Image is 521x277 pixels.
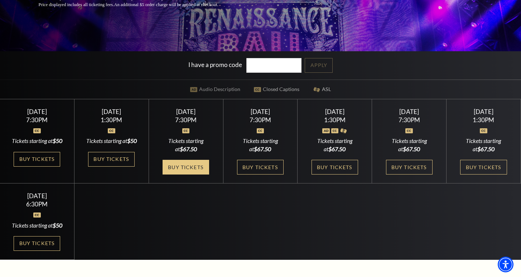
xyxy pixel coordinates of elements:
div: [DATE] [306,108,363,115]
div: [DATE] [83,108,140,115]
div: [DATE] [9,108,66,115]
div: [DATE] [455,108,512,115]
p: Price displayed includes all ticketing fees. [39,1,236,8]
span: $50 [127,137,137,144]
div: 7:30PM [9,117,66,123]
div: [DATE] [9,192,66,200]
span: $67.50 [477,145,495,152]
span: $50 [53,137,62,144]
a: Buy Tickets [460,160,507,175]
div: 7:30PM [157,117,214,123]
a: Buy Tickets [88,152,135,167]
span: $67.50 [180,145,197,152]
div: 6:30PM [9,201,66,207]
div: Tickets starting at [157,137,214,153]
div: Tickets starting at [83,137,140,145]
div: 1:30PM [455,117,512,123]
div: Tickets starting at [232,137,289,153]
a: Buy Tickets [312,160,358,175]
a: Buy Tickets [237,160,284,175]
label: I have a promo code [188,61,242,68]
a: Buy Tickets [163,160,209,175]
div: 7:30PM [232,117,289,123]
a: Buy Tickets [14,236,60,251]
div: Tickets starting at [381,137,438,153]
span: $67.50 [328,145,346,152]
div: Tickets starting at [455,137,512,153]
div: [DATE] [232,108,289,115]
div: Accessibility Menu [498,257,513,272]
div: Tickets starting at [9,221,66,229]
div: [DATE] [157,108,214,115]
div: 1:30PM [83,117,140,123]
span: $67.50 [403,145,420,152]
div: 1:30PM [306,117,363,123]
a: Buy Tickets [386,160,433,175]
a: Buy Tickets [14,152,60,167]
span: $67.50 [254,145,271,152]
div: Tickets starting at [9,137,66,145]
div: Tickets starting at [306,137,363,153]
div: [DATE] [381,108,438,115]
div: 7:30PM [381,117,438,123]
span: $50 [53,222,62,229]
span: An additional $5 order charge will be applied at checkout. [114,2,218,7]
